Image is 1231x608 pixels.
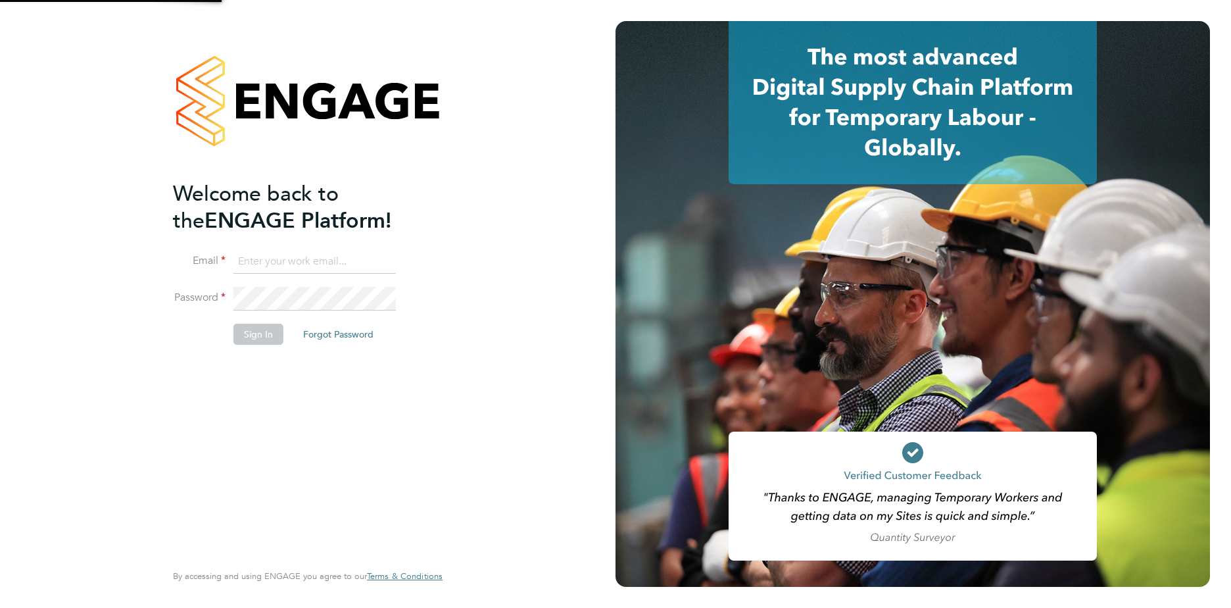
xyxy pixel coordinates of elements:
a: Terms & Conditions [367,571,443,582]
span: Terms & Conditions [367,570,443,582]
button: Sign In [233,324,283,345]
span: By accessing and using ENGAGE you agree to our [173,570,443,582]
span: Welcome back to the [173,181,339,234]
h2: ENGAGE Platform! [173,180,429,234]
button: Forgot Password [293,324,384,345]
label: Password [173,291,226,305]
label: Email [173,254,226,268]
input: Enter your work email... [233,250,396,274]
